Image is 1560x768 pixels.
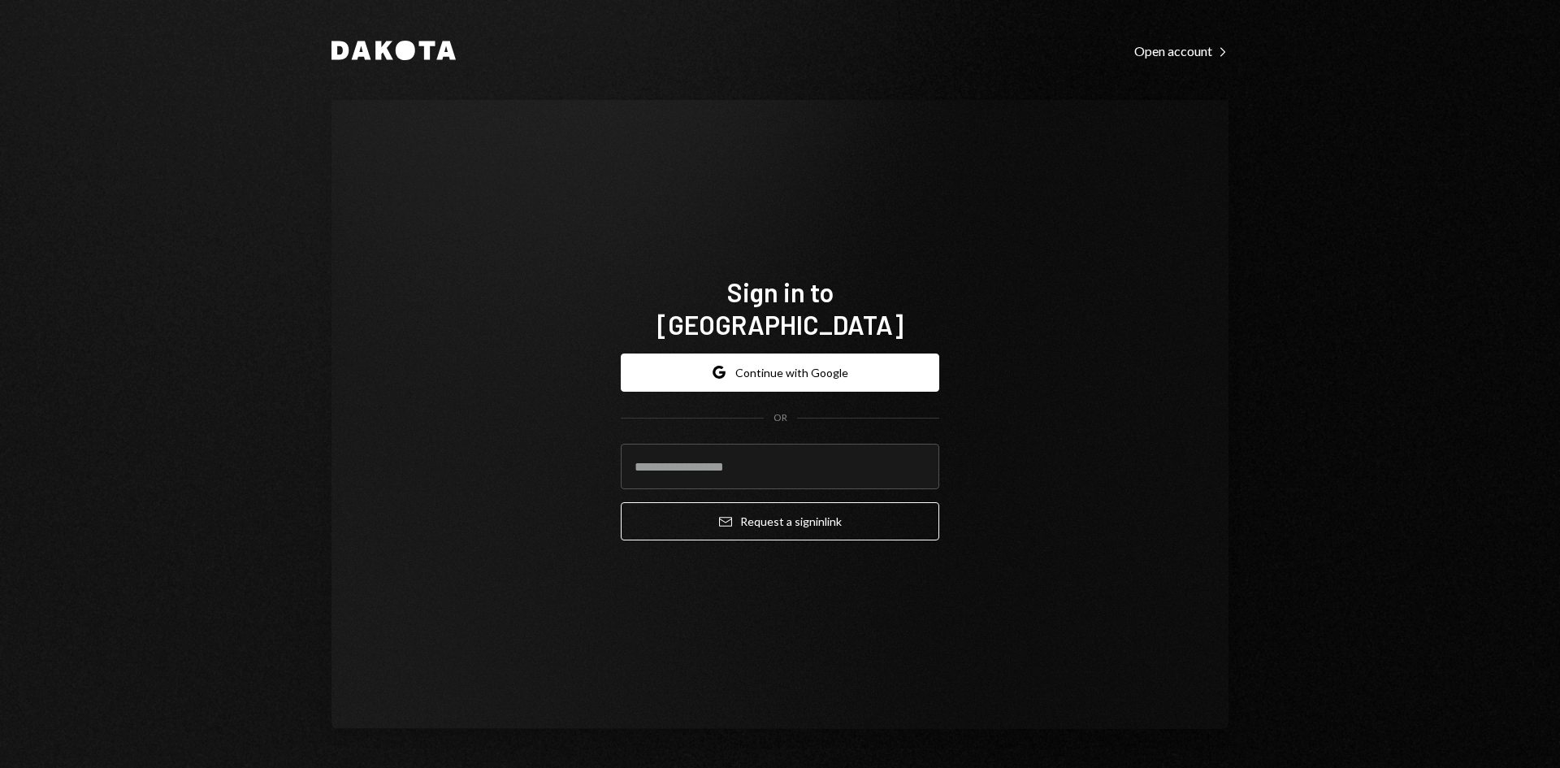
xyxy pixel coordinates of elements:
h1: Sign in to [GEOGRAPHIC_DATA] [621,276,939,341]
div: Open account [1134,43,1228,59]
div: OR [773,411,787,425]
button: Continue with Google [621,354,939,392]
a: Open account [1134,41,1228,59]
button: Request a signinlink [621,502,939,540]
